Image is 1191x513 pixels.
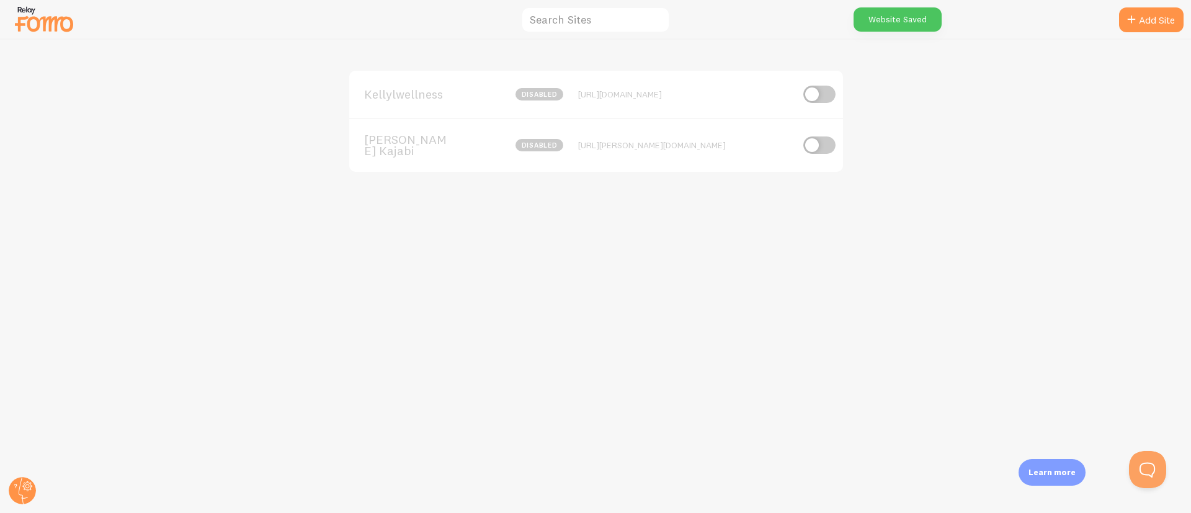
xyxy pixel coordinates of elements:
img: website_grey.svg [20,32,30,42]
span: disabled [515,88,563,100]
div: Learn more [1019,459,1086,486]
div: Domain Overview [47,73,111,81]
img: tab_keywords_by_traffic_grey.svg [123,72,133,82]
img: tab_domain_overview_orange.svg [33,72,43,82]
div: Website Saved [854,7,942,32]
div: [URL][DOMAIN_NAME] [578,89,792,100]
iframe: Help Scout Beacon - Open [1129,451,1166,488]
span: disabled [515,139,563,151]
img: fomo-relay-logo-orange.svg [13,3,75,35]
div: Domain: [DOMAIN_NAME] [32,32,136,42]
div: Keywords by Traffic [137,73,209,81]
span: Kellylwellness [364,89,464,100]
p: Learn more [1028,466,1076,478]
div: v 4.0.25 [35,20,61,30]
div: [URL][PERSON_NAME][DOMAIN_NAME] [578,140,792,151]
img: logo_orange.svg [20,20,30,30]
span: [PERSON_NAME] Kajabi [364,134,464,157]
